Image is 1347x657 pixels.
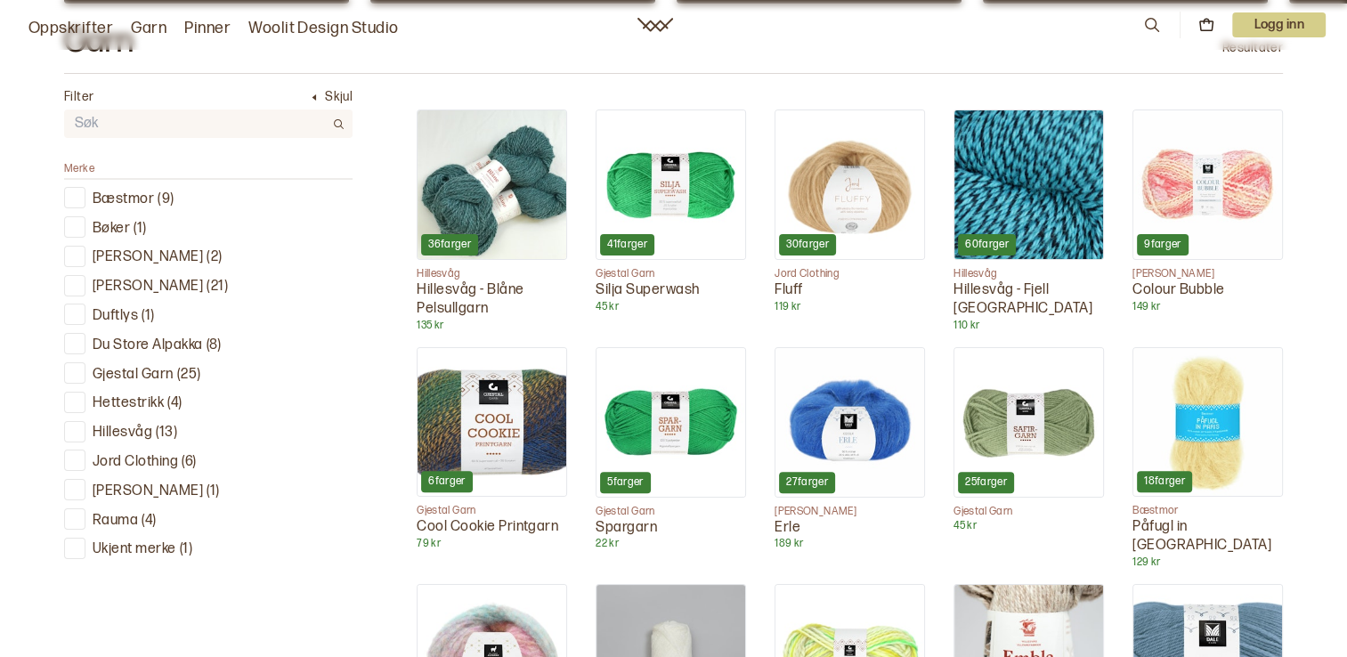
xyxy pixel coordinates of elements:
[596,505,746,519] p: Gjestal Garn
[417,281,567,319] p: Hillesvåg - Blåne Pelsullgarn
[953,347,1104,533] a: 25fargerGjestal Garn45 kr
[1133,110,1282,259] img: Colour Bubble
[775,300,925,314] p: 119 kr
[184,16,231,41] a: Pinner
[93,191,154,209] p: Bæstmor
[775,519,925,538] p: Erle
[93,278,203,296] p: [PERSON_NAME]
[142,307,154,326] p: ( 1 )
[596,110,745,259] img: Silja Superwash
[325,88,353,106] p: Skjul
[64,111,324,137] input: Søk
[954,110,1103,259] img: Hillesvåg - Fjell Sokkegarn
[64,88,94,106] p: Filter
[93,220,130,239] p: Bøker
[775,347,925,552] a: Erle27farger[PERSON_NAME]Erle189 kr
[93,512,138,531] p: Rauma
[428,474,466,489] p: 6 farger
[93,540,176,559] p: Ukjent merke
[134,220,146,239] p: ( 1 )
[207,337,221,355] p: ( 8 )
[418,348,566,497] img: Cool Cookie Printgarn
[207,278,228,296] p: ( 21 )
[167,394,182,413] p: ( 4 )
[1133,348,1282,497] img: Påfugl in Paris
[1144,474,1185,489] p: 18 farger
[1144,238,1181,252] p: 9 farger
[596,281,746,300] p: Silja Superwash
[64,162,94,175] span: Merke
[417,347,567,552] a: Cool Cookie Printgarn6fargerGjestal GarnCool Cookie Printgarn79 kr
[596,519,746,538] p: Spargarn
[596,348,745,497] img: Spargarn
[417,537,567,551] p: 79 kr
[131,16,166,41] a: Garn
[93,307,138,326] p: Duftlys
[953,519,1104,533] p: 45 kr
[775,505,925,519] p: [PERSON_NAME]
[93,337,203,355] p: Du Store Alpakka
[953,109,1104,333] a: Hillesvåg - Fjell Sokkegarn60fargerHillesvågHillesvåg - Fjell [GEOGRAPHIC_DATA]110 kr
[596,300,746,314] p: 45 kr
[158,191,174,209] p: ( 9 )
[775,109,925,314] a: Fluff30fargerJord ClothingFluff119 kr
[417,504,567,518] p: Gjestal Garn
[1132,504,1283,518] p: Bæstmor
[417,267,567,281] p: Hillesvåg
[93,366,174,385] p: Gjestal Garn
[786,238,829,252] p: 30 farger
[182,453,196,472] p: ( 6 )
[775,348,924,497] img: Erle
[177,366,201,385] p: ( 25 )
[417,319,567,333] p: 135 kr
[1232,12,1326,37] p: Logg inn
[1132,281,1283,300] p: Colour Bubble
[1132,556,1283,570] p: 129 kr
[93,483,203,501] p: [PERSON_NAME]
[93,453,178,472] p: Jord Clothing
[28,16,113,41] a: Oppskrifter
[428,238,471,252] p: 36 farger
[64,25,134,59] h2: Garn
[418,110,566,259] img: Hillesvåg - Blåne Pelsullgarn
[775,267,925,281] p: Jord Clothing
[93,424,152,442] p: Hillesvåg
[1132,109,1283,314] a: Colour Bubble9farger[PERSON_NAME]Colour Bubble149 kr
[417,518,567,537] p: Cool Cookie Printgarn
[156,424,177,442] p: ( 13 )
[965,238,1009,252] p: 60 farger
[1132,518,1283,556] p: Påfugl in [GEOGRAPHIC_DATA]
[775,537,925,551] p: 189 kr
[1132,267,1283,281] p: [PERSON_NAME]
[180,540,192,559] p: ( 1 )
[596,267,746,281] p: Gjestal Garn
[596,109,746,314] a: Silja Superwash41fargerGjestal GarnSilja Superwash45 kr
[207,483,219,501] p: ( 1 )
[93,394,164,413] p: Hettestrikk
[248,16,399,41] a: Woolit Design Studio
[637,18,673,32] a: Woolit
[953,505,1104,519] p: Gjestal Garn
[417,109,567,333] a: Hillesvåg - Blåne Pelsullgarn36fargerHillesvågHillesvåg - Blåne Pelsullgarn135 kr
[1232,12,1326,37] button: User dropdown
[596,347,746,552] a: Spargarn5fargerGjestal GarnSpargarn22 kr
[1132,300,1283,314] p: 149 kr
[93,248,203,267] p: [PERSON_NAME]
[142,512,156,531] p: ( 4 )
[953,281,1104,319] p: Hillesvåg - Fjell [GEOGRAPHIC_DATA]
[207,248,222,267] p: ( 2 )
[775,281,925,300] p: Fluff
[607,475,644,490] p: 5 farger
[596,537,746,551] p: 22 kr
[965,475,1007,490] p: 25 farger
[786,475,828,490] p: 27 farger
[953,267,1104,281] p: Hillesvåg
[1132,347,1283,571] a: Påfugl in Paris18fargerBæstmorPåfugl in [GEOGRAPHIC_DATA]129 kr
[953,319,1104,333] p: 110 kr
[607,238,647,252] p: 41 farger
[775,110,924,259] img: Fluff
